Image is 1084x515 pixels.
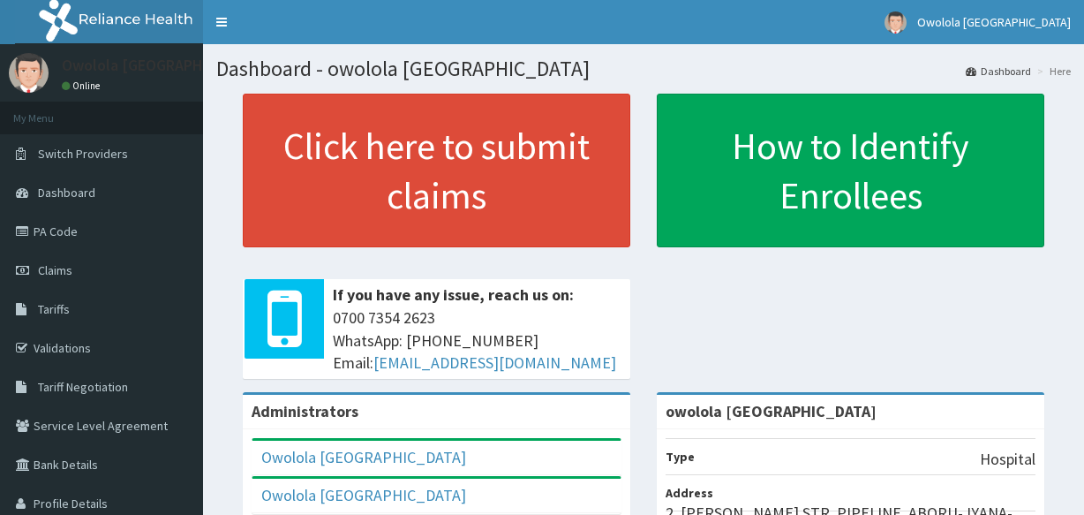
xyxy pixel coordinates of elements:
b: Administrators [252,401,358,421]
span: Tariffs [38,301,70,317]
a: Dashboard [966,64,1031,79]
p: Owolola [GEOGRAPHIC_DATA] [62,57,267,73]
b: If you have any issue, reach us on: [333,284,574,305]
h1: Dashboard - owolola [GEOGRAPHIC_DATA] [216,57,1071,80]
a: [EMAIL_ADDRESS][DOMAIN_NAME] [373,352,616,373]
a: Owolola [GEOGRAPHIC_DATA] [261,447,466,467]
a: How to Identify Enrollees [657,94,1044,247]
span: Tariff Negotiation [38,379,128,395]
li: Here [1033,64,1071,79]
span: Claims [38,262,72,278]
img: User Image [9,53,49,93]
strong: owolola [GEOGRAPHIC_DATA] [666,401,877,421]
a: Owolola [GEOGRAPHIC_DATA] [261,485,466,505]
img: User Image [885,11,907,34]
b: Address [666,485,713,501]
span: 0700 7354 2623 WhatsApp: [PHONE_NUMBER] Email: [333,307,621,375]
span: Owolola [GEOGRAPHIC_DATA] [917,14,1071,30]
span: Switch Providers [38,146,128,162]
p: Hospital [980,448,1035,471]
a: Click here to submit claims [243,94,630,247]
a: Online [62,80,104,92]
b: Type [666,449,695,465]
span: Dashboard [38,185,95,201]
